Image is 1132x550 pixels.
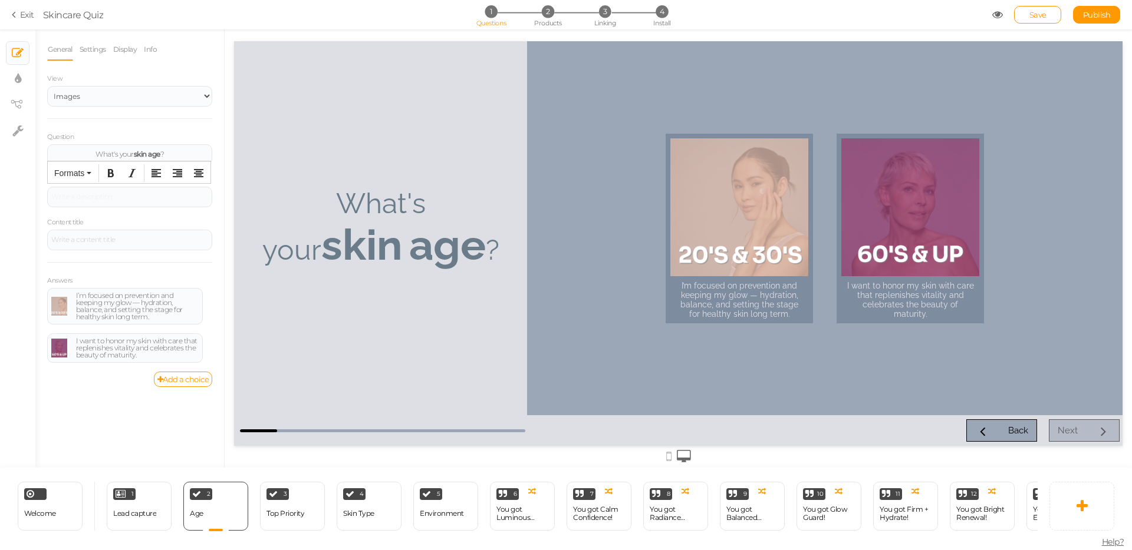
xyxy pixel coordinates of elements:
[1033,505,1085,522] div: You got Everyday Glow-Up!
[726,505,778,522] div: You got Balanced Renewal!
[896,491,900,497] span: 11
[360,491,364,497] span: 4
[437,491,440,497] span: 5
[19,145,274,228] div: What's your ?
[101,164,121,182] div: Bold
[154,372,213,387] a: Add a choice
[521,5,575,18] li: 2 Products
[113,509,156,518] div: Lead capture
[43,8,104,22] div: Skincare Quiz
[476,19,506,27] span: Questions
[76,337,199,359] div: I want to honor my skin with care that replenishes vitality and celebrates the beauty of maturity.
[131,491,134,497] span: 1
[720,482,785,531] div: 9 You got Balanced Renewal!
[134,150,147,158] strong: skin
[47,277,73,285] label: Answers
[573,505,625,522] div: You got Calm Confidence!
[594,19,616,27] span: Linking
[971,491,976,497] span: 12
[485,5,497,18] span: 1
[612,240,741,277] div: I want to honor my skin with care that replenishes vitality and celebrates the beauty of maturity.
[284,491,287,497] span: 3
[190,509,203,518] div: Age
[175,178,252,228] strong: age
[667,491,670,497] span: 8
[167,164,187,182] div: Align right
[87,178,168,228] strong: skin
[76,292,199,320] div: I’m focused on prevention and keeping my glow — hydration, balance, and setting the stage for hea...
[653,19,670,27] span: Install
[1029,10,1047,19] span: Save
[817,491,823,497] span: 10
[599,5,611,18] span: 3
[1102,536,1124,547] span: Help?
[774,384,794,395] div: Back
[183,482,248,531] div: 2 Age
[880,505,932,522] div: You got Firm + Hydrate!
[47,38,73,61] a: General
[18,482,83,531] div: Welcome
[1026,482,1091,531] div: 13 You got Everyday Glow-Up!
[47,133,74,141] label: Question
[634,5,689,18] li: 4 Install
[441,240,570,277] div: I’m focused on prevention and keeping my glow — hydration, balance, and setting the stage for hea...
[143,38,157,61] a: Info
[54,168,84,178] span: Formats
[534,19,562,27] span: Products
[514,491,517,497] span: 6
[148,150,160,158] strong: age
[463,5,518,18] li: 1 Questions
[107,482,172,531] div: 1 Lead capture
[650,505,702,522] div: You got Radiance Reset!
[260,482,325,531] div: 3 Top Priority
[542,5,554,18] span: 2
[1014,6,1061,24] div: Save
[337,482,402,531] div: 4 Skin Type
[343,509,374,518] div: Skin Type
[656,5,668,18] span: 4
[590,491,594,497] span: 7
[643,482,708,531] div: 8 You got Radiance Reset!
[567,482,631,531] div: 7 You got Calm Confidence!
[873,482,938,531] div: 11 You got Firm + Hydrate!
[950,482,1015,531] div: 12 You got Bright Renewal!
[956,505,1008,522] div: You got Bright Renewal!
[490,482,555,531] div: 6 You got Luminous Defense!
[189,164,209,182] div: Align center
[146,164,166,182] div: Align left
[496,505,548,522] div: You got Luminous Defense!
[1083,10,1111,19] span: Publish
[578,5,633,18] li: 3 Linking
[24,509,56,518] span: Welcome
[420,509,464,518] div: Environment
[47,218,84,227] label: Content title
[207,491,210,497] span: 2
[79,38,107,61] a: Settings
[51,151,208,158] div: What's your ?
[797,482,861,531] div: 10 You got Glow Guard!
[803,505,855,522] div: You got Glow Guard!
[12,9,34,21] a: Exit
[122,164,142,182] div: Italic
[743,491,747,497] span: 9
[47,74,62,82] span: View
[266,509,304,518] div: Top Priority
[413,482,478,531] div: 5 Environment
[113,38,138,61] a: Display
